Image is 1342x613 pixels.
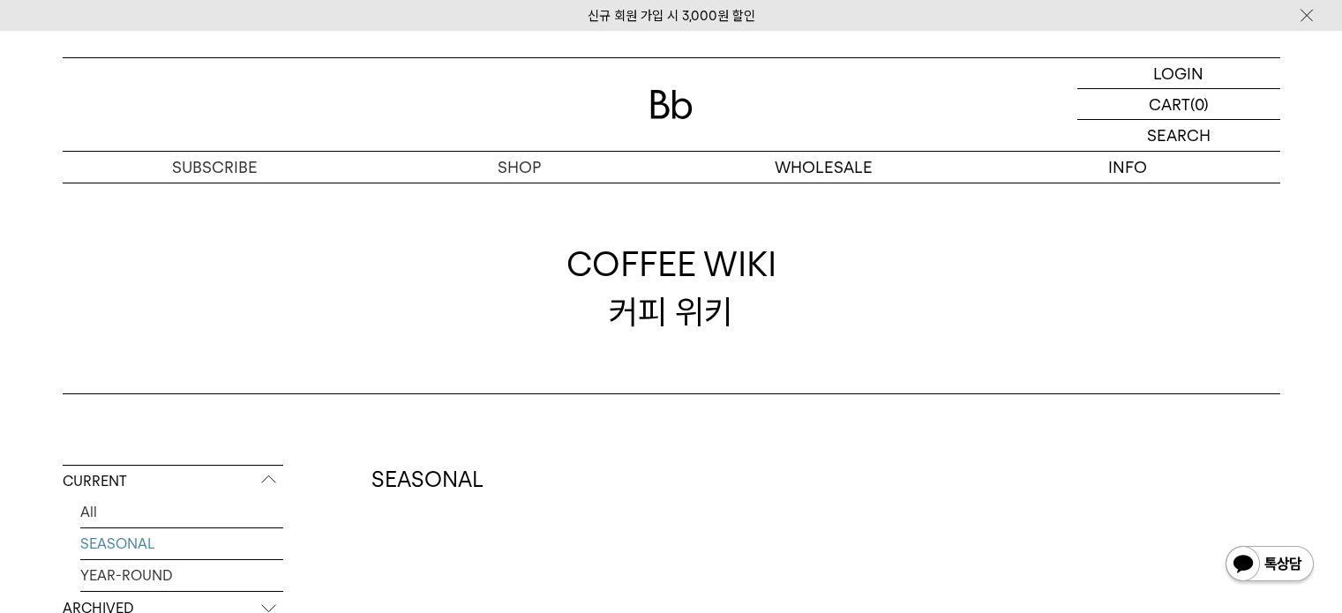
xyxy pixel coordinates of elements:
p: INFO [976,152,1280,183]
p: WHOLESALE [671,152,976,183]
a: 신규 회원 가입 시 3,000원 할인 [588,8,755,24]
a: YEAR-ROUND [80,560,283,591]
img: 카카오톡 채널 1:1 채팅 버튼 [1224,544,1316,587]
a: SHOP [367,152,671,183]
p: (0) [1190,89,1209,119]
a: SUBSCRIBE [63,152,367,183]
p: CURRENT [63,466,283,497]
p: CART [1149,89,1190,119]
div: 커피 위키 [566,241,776,334]
img: 로고 [650,90,693,119]
h2: SEASONAL [371,465,1280,495]
p: SEARCH [1147,120,1211,151]
a: SEASONAL [80,528,283,559]
span: COFFEE WIKI [566,241,776,288]
a: All [80,497,283,527]
a: LOGIN [1077,58,1280,89]
a: CART (0) [1077,89,1280,120]
p: LOGIN [1153,58,1203,88]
